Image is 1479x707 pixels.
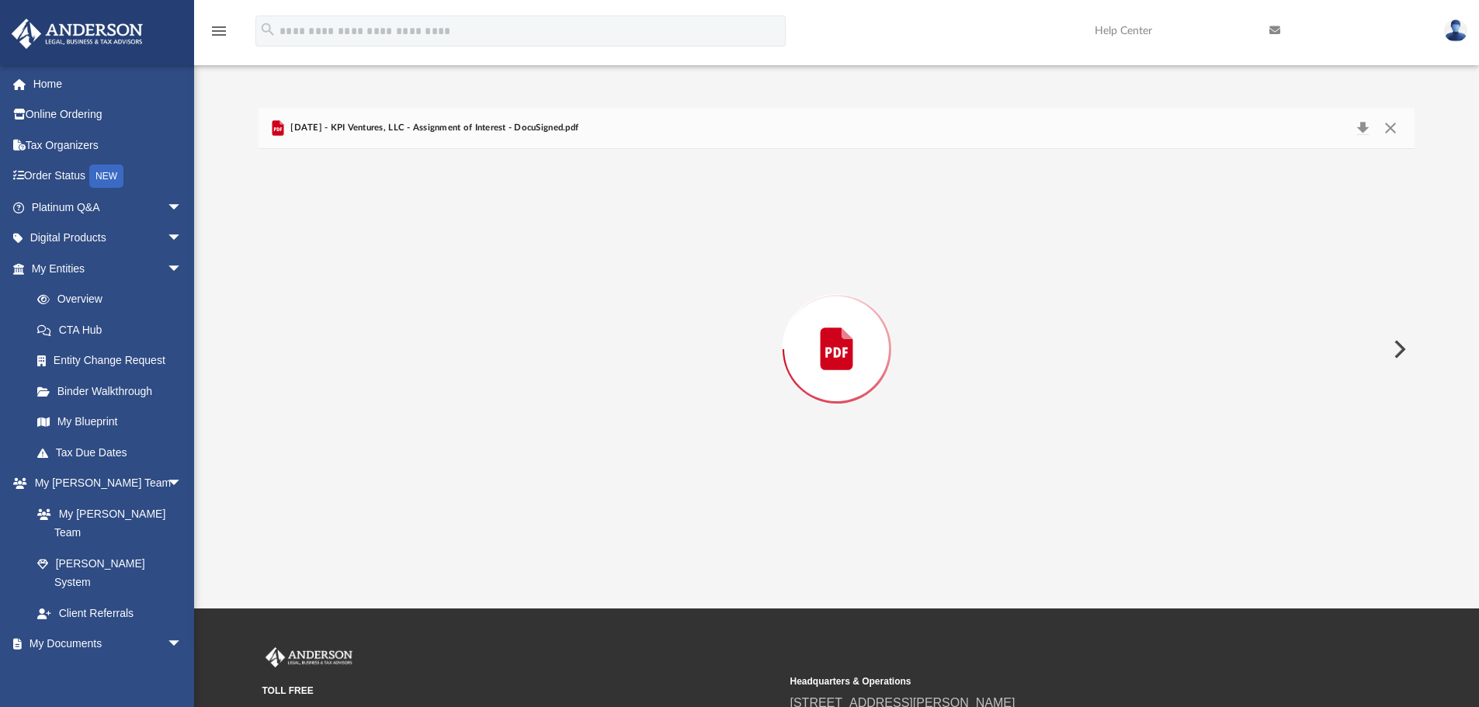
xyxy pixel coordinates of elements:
img: User Pic [1444,19,1467,42]
a: Binder Walkthrough [22,376,206,407]
a: Digital Productsarrow_drop_down [11,223,206,254]
a: Tax Due Dates [22,437,206,468]
a: Overview [22,284,206,315]
a: My Documentsarrow_drop_down [11,629,198,660]
i: search [259,21,276,38]
a: Entity Change Request [22,345,206,376]
a: My Blueprint [22,407,198,438]
img: Anderson Advisors Platinum Portal [7,19,148,49]
span: arrow_drop_down [167,223,198,255]
a: Platinum Q&Aarrow_drop_down [11,192,206,223]
a: My [PERSON_NAME] Team [22,498,190,548]
a: My Entitiesarrow_drop_down [11,253,206,284]
div: Preview [259,108,1415,549]
i: menu [210,22,228,40]
small: Headquarters & Operations [790,674,1307,688]
a: Online Ordering [11,99,206,130]
div: NEW [89,165,123,188]
a: [PERSON_NAME] System [22,548,198,598]
button: Next File [1381,328,1415,371]
a: Tax Organizers [11,130,206,161]
small: TOLL FREE [262,684,779,698]
button: Close [1377,117,1404,139]
a: My [PERSON_NAME] Teamarrow_drop_down [11,468,198,499]
a: Client Referrals [22,598,198,629]
a: Home [11,68,206,99]
span: arrow_drop_down [167,468,198,500]
a: CTA Hub [22,314,206,345]
span: arrow_drop_down [167,629,198,660]
span: arrow_drop_down [167,192,198,224]
img: Anderson Advisors Platinum Portal [262,647,356,667]
a: menu [210,29,228,40]
span: arrow_drop_down [167,253,198,285]
a: Order StatusNEW [11,161,206,192]
button: Download [1349,117,1377,139]
span: [DATE] - KPI Ventures, LLC - Assignment of Interest - DocuSigned.pdf [287,121,578,135]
